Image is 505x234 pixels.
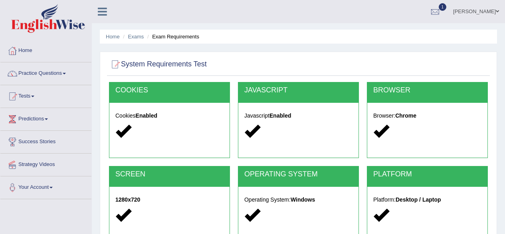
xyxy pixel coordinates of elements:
[0,40,91,60] a: Home
[0,85,91,105] a: Tests
[0,176,91,196] a: Your Account
[0,131,91,151] a: Success Stories
[373,197,481,203] h5: Platform:
[396,196,441,203] strong: Desktop / Laptop
[0,62,91,82] a: Practice Questions
[373,170,481,178] h2: PLATFORM
[115,86,224,94] h2: COOKIES
[244,170,353,178] h2: OPERATING SYSTEM
[115,170,224,178] h2: SCREEN
[115,196,140,203] strong: 1280x720
[439,3,447,11] span: 1
[115,113,224,119] h5: Cookies
[136,112,157,119] strong: Enabled
[244,86,353,94] h2: JAVASCRIPT
[291,196,315,203] strong: Windows
[128,34,144,40] a: Exams
[373,86,481,94] h2: BROWSER
[145,33,199,40] li: Exam Requirements
[244,197,353,203] h5: Operating System:
[106,34,120,40] a: Home
[109,58,207,70] h2: System Requirements Test
[395,112,416,119] strong: Chrome
[0,108,91,128] a: Predictions
[269,112,291,119] strong: Enabled
[373,113,481,119] h5: Browser:
[0,154,91,174] a: Strategy Videos
[244,113,353,119] h5: Javascript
